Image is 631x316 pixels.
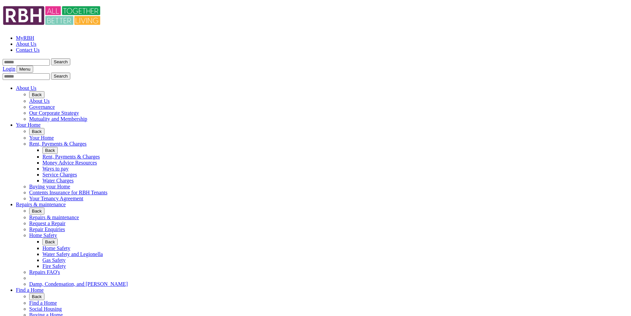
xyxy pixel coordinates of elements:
[42,172,77,177] a: Service Charges
[29,196,83,201] a: Your Tenancy Agreement
[42,166,69,171] a: Ways to pay
[19,67,30,72] span: Menu
[29,232,57,238] a: Home Safety
[29,141,87,147] a: Rent, Payments & Charges
[29,208,44,215] button: Back
[51,58,70,65] button: Search
[16,122,40,128] a: Your Home
[54,59,68,64] span: Search
[29,184,70,189] a: Buying your Home
[29,128,44,135] button: Back
[54,74,68,79] span: Search
[42,251,103,257] a: Water Safety and Legionella
[29,110,79,116] a: Our Corporate Strategy
[3,66,15,72] a: MyRBH
[42,263,66,269] a: Fire Safety
[16,47,40,53] a: Contact Us
[16,85,36,91] a: About Us
[16,41,36,47] a: About Us
[42,154,100,159] a: Rent, Payments & Charges
[29,293,44,300] button: Back
[29,135,54,141] a: Your Home
[42,147,58,154] button: Back
[29,190,107,195] a: Contents Insurance for RBH Tenants
[29,91,44,98] button: Back
[42,245,70,251] a: Home Safety
[29,281,128,287] a: Damp, Condensation, and [PERSON_NAME]
[42,257,66,263] a: Gas Safety
[29,104,55,110] a: Governance
[3,3,102,29] img: RBH
[42,178,74,183] a: Water Charges
[29,269,60,275] a: Repairs FAQ's
[29,221,65,226] a: Request a Repair
[42,160,97,165] a: Money Advice Resources
[29,306,62,312] a: Social Housing
[16,287,44,293] a: Find a Home
[29,226,65,232] a: Repair Enquiries
[16,35,34,41] a: MyRBH
[17,66,33,73] button: Navigation
[29,98,50,104] a: About Us
[29,116,87,122] a: Mutuality and Membership
[29,300,57,306] a: Find a Home
[51,73,70,80] button: Search
[42,238,58,245] button: Back
[16,202,66,207] a: Repairs & maintenance
[29,215,79,220] a: Repairs & maintenance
